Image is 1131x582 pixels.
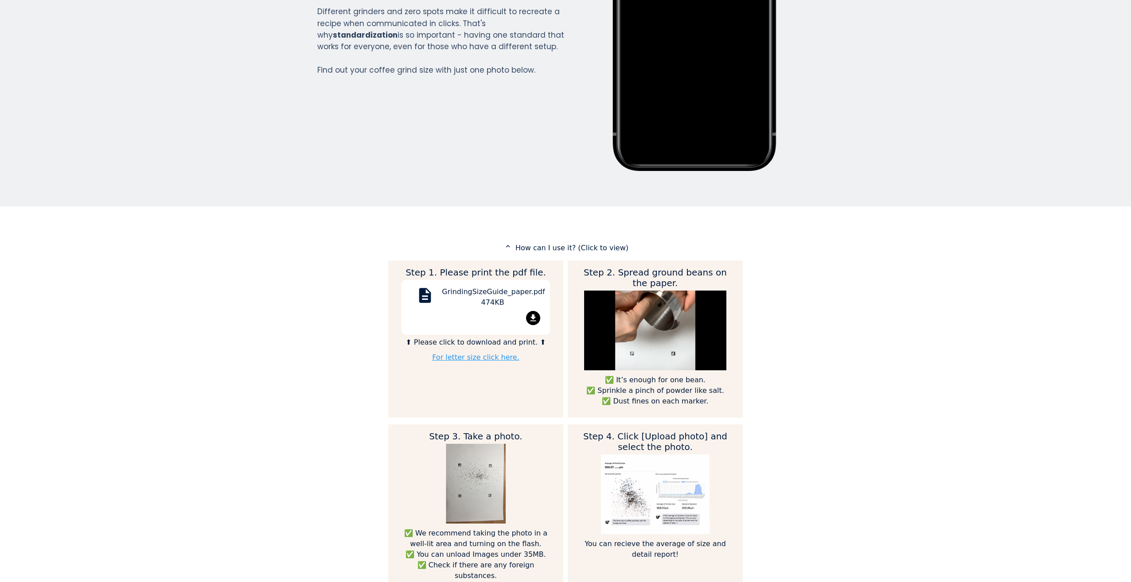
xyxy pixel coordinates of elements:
[402,431,550,442] h2: Step 3. Take a photo.
[388,242,743,253] p: How can I use it? (Click to view)
[414,287,436,308] mat-icon: description
[402,337,550,348] p: ⬆ Please click to download and print. ⬆
[601,454,709,534] img: guide
[402,528,550,581] p: ✅ We recommend taking the photo in a well-lit area and turning on the flash. ✅ You can unload Ima...
[581,267,729,288] h2: Step 2. Spread ground beans on the paper.
[581,431,729,452] h2: Step 4. Click [Upload photo] and select the photo.
[333,30,398,40] strong: standardization
[526,311,540,325] mat-icon: file_download
[442,287,543,311] div: GrindingSizeGuide_paper.pdf 474KB
[503,242,513,250] mat-icon: expand_less
[581,539,729,560] p: You can recieve the average of size and detail report!
[584,291,726,370] img: guide
[446,444,506,524] img: guide
[581,375,729,407] p: ✅ It’s enough for one bean. ✅ Sprinkle a pinch of powder like salt. ✅ Dust fines on each marker.
[432,353,519,361] a: For letter size click here.
[402,267,550,278] h2: Step 1. Please print the pdf file.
